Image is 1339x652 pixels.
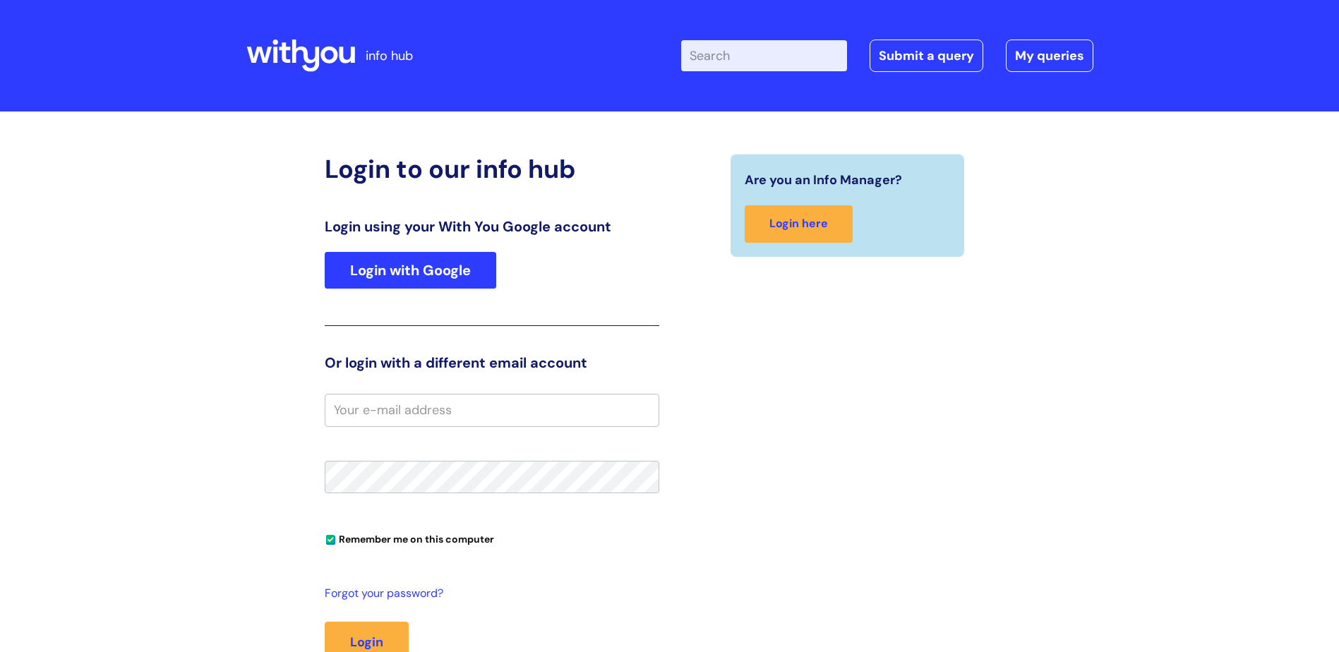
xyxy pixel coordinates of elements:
a: My queries [1006,40,1093,72]
span: Are you an Info Manager? [745,169,902,191]
a: Submit a query [870,40,983,72]
a: Forgot your password? [325,584,652,604]
a: Login here [745,205,853,243]
h3: Login using your With You Google account [325,218,659,235]
h3: Or login with a different email account [325,354,659,371]
h2: Login to our info hub [325,154,659,184]
input: Remember me on this computer [326,536,335,545]
input: Your e-mail address [325,394,659,426]
p: info hub [366,44,413,67]
input: Search [681,40,847,71]
label: Remember me on this computer [325,530,494,545]
div: You can uncheck this option if you're logging in from a shared device [325,527,659,550]
a: Login with Google [325,252,496,289]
